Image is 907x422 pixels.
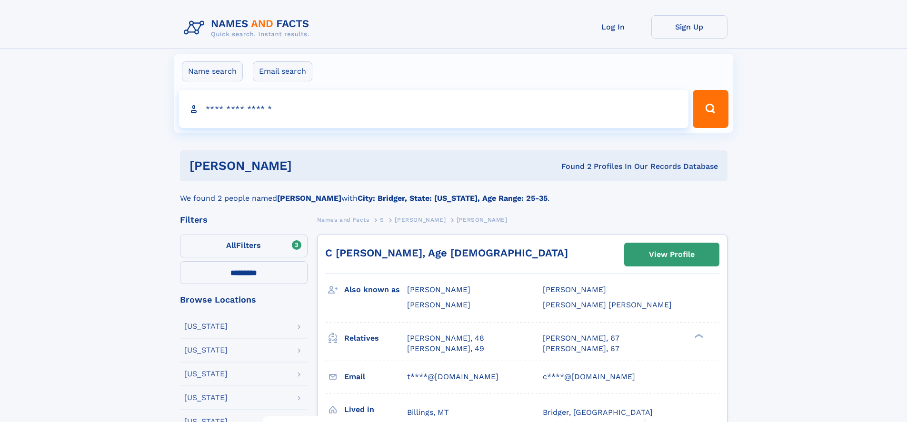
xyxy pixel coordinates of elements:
span: [PERSON_NAME] [543,285,606,294]
a: View Profile [625,243,719,266]
div: Browse Locations [180,295,308,304]
div: Filters [180,216,308,224]
span: Billings, MT [407,408,449,417]
h3: Email [344,369,407,385]
a: [PERSON_NAME], 49 [407,343,484,354]
div: We found 2 people named with . [180,181,728,204]
a: [PERSON_NAME], 67 [543,333,619,343]
div: ❯ [692,333,704,339]
a: [PERSON_NAME] [395,214,446,226]
div: [US_STATE] [184,323,228,330]
span: [PERSON_NAME] [457,216,508,223]
span: [PERSON_NAME] [407,285,470,294]
div: [US_STATE] [184,370,228,378]
a: Names and Facts [317,214,369,226]
span: Bridger, [GEOGRAPHIC_DATA] [543,408,653,417]
img: Logo Names and Facts [180,15,317,41]
h3: Also known as [344,282,407,298]
b: City: Bridger, State: [US_STATE], Age Range: 25-35 [358,194,548,203]
div: [US_STATE] [184,394,228,402]
a: [PERSON_NAME], 48 [407,333,484,343]
span: [PERSON_NAME] [395,216,446,223]
div: View Profile [649,244,695,265]
b: [PERSON_NAME] [277,194,341,203]
div: [US_STATE] [184,346,228,354]
input: search input [179,90,689,128]
label: Filters [180,235,308,257]
span: [PERSON_NAME] [407,300,470,309]
span: [PERSON_NAME] [PERSON_NAME] [543,300,672,309]
a: C [PERSON_NAME], Age [DEMOGRAPHIC_DATA] [325,247,568,259]
span: S [380,216,384,223]
h3: Relatives [344,330,407,346]
h1: [PERSON_NAME] [189,160,427,172]
button: Search Button [693,90,728,128]
a: Sign Up [651,15,728,39]
a: [PERSON_NAME], 67 [543,343,619,354]
div: Found 2 Profiles In Our Records Database [427,161,718,172]
a: Log In [575,15,651,39]
label: Email search [253,61,312,81]
label: Name search [182,61,243,81]
a: S [380,214,384,226]
h3: Lived in [344,402,407,418]
span: All [226,241,236,250]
